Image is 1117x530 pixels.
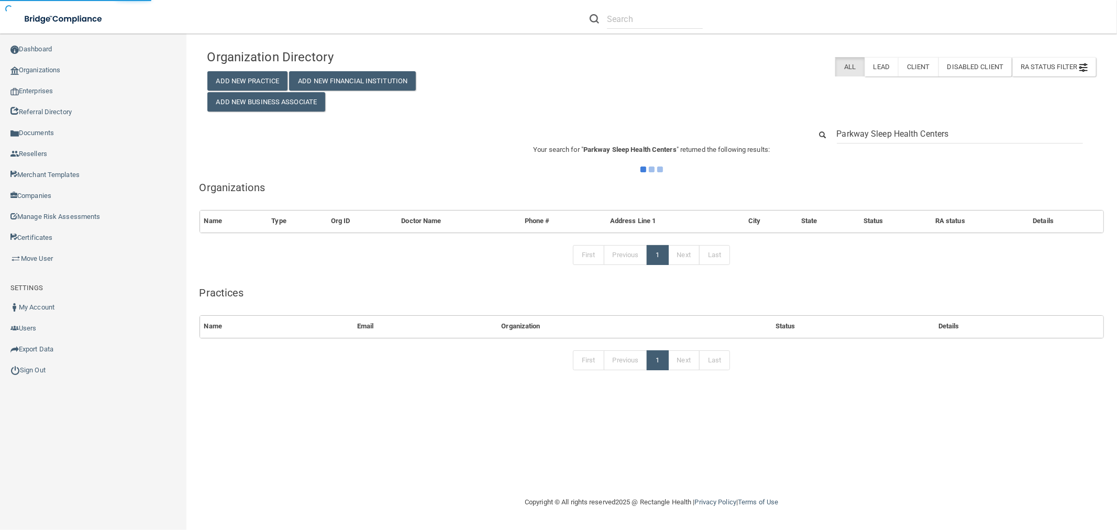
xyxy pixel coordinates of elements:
[207,50,493,64] h4: Organization Directory
[200,316,353,337] th: Name
[835,57,864,76] label: All
[16,8,112,30] img: bridge_compliance_login_screen.278c3ca4.svg
[607,9,703,29] input: Search
[10,345,19,354] img: icon-export.b9366987.png
[590,14,599,24] img: ic-search.3b580494.png
[744,211,797,232] th: City
[289,71,416,91] button: Add New Financial Institution
[771,316,934,337] th: Status
[10,150,19,158] img: ic_reseller.de258add.png
[797,211,859,232] th: State
[10,129,19,138] img: icon-documents.8dae5593.png
[859,211,931,232] th: Status
[604,350,648,370] a: Previous
[583,146,677,153] span: Parkway Sleep Health Centers
[668,245,700,265] a: Next
[200,143,1104,156] p: Your search for " " returned the following results:
[497,316,771,337] th: Organization
[521,211,606,232] th: Phone #
[1028,211,1103,232] th: Details
[1021,63,1088,71] span: RA Status Filter
[353,316,497,337] th: Email
[460,485,843,519] div: Copyright © All rights reserved 2025 @ Rectangle Health | |
[837,124,1083,143] input: Search
[606,211,744,232] th: Address Line 1
[267,211,327,232] th: Type
[10,282,43,294] label: SETTINGS
[327,211,397,232] th: Org ID
[573,350,604,370] a: First
[10,366,20,375] img: ic_power_dark.7ecde6b1.png
[738,498,778,506] a: Terms of Use
[931,211,1028,232] th: RA status
[200,287,1104,299] h5: Practices
[1079,63,1088,72] img: icon-filter@2x.21656d0b.png
[10,67,19,75] img: organization-icon.f8decf85.png
[938,57,1012,76] label: Disabled Client
[10,303,19,312] img: ic_user_dark.df1a06c3.png
[865,57,898,76] label: Lead
[647,350,668,370] a: 1
[207,92,326,112] button: Add New Business Associate
[10,46,19,54] img: ic_dashboard_dark.d01f4a41.png
[640,167,663,172] img: ajax-loader.4d491dd7.gif
[898,57,938,76] label: Client
[10,88,19,95] img: enterprise.0d942306.png
[699,245,730,265] a: Last
[695,498,736,506] a: Privacy Policy
[397,211,521,232] th: Doctor Name
[668,350,700,370] a: Next
[573,245,604,265] a: First
[200,182,1104,193] h5: Organizations
[647,245,668,265] a: 1
[604,245,648,265] a: Previous
[10,324,19,333] img: icon-users.e205127d.png
[934,316,1103,337] th: Details
[207,71,288,91] button: Add New Practice
[10,253,21,264] img: briefcase.64adab9b.png
[699,350,730,370] a: Last
[200,211,268,232] th: Name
